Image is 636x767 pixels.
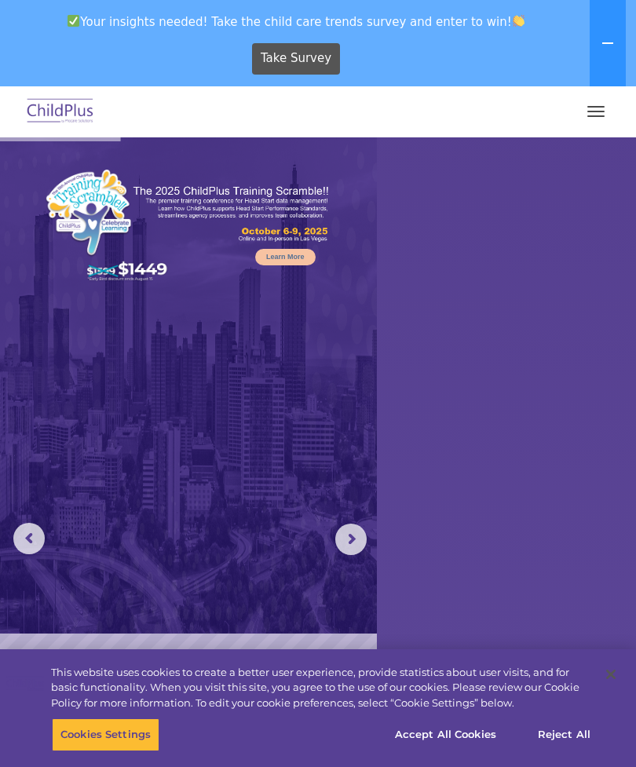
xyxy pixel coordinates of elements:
[51,665,592,711] div: This website uses cookies to create a better user experience, provide statistics about user visit...
[68,15,79,27] img: ✅
[594,657,628,692] button: Close
[386,718,505,751] button: Accept All Cookies
[52,718,159,751] button: Cookies Settings
[261,45,331,72] span: Take Survey
[6,6,587,37] span: Your insights needed! Take the child care trends survey and enter to win!
[255,249,316,265] a: Learn More
[252,43,341,75] a: Take Survey
[513,15,525,27] img: 👏
[24,93,97,130] img: ChildPlus by Procare Solutions
[515,718,613,751] button: Reject All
